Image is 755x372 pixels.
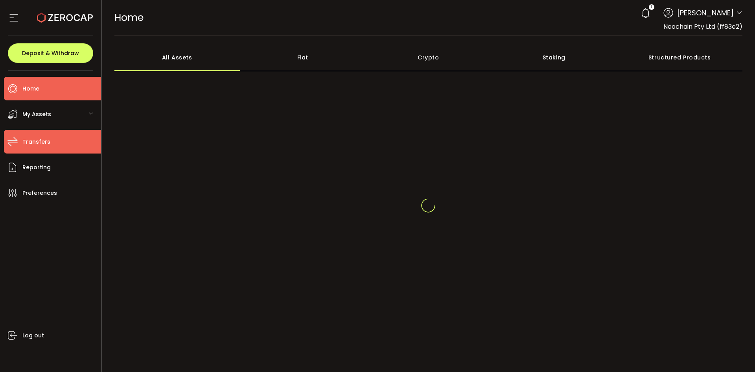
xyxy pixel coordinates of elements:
[22,330,44,341] span: Log out
[617,44,743,71] div: Structured Products
[114,44,240,71] div: All Assets
[22,109,51,120] span: My Assets
[22,50,79,56] span: Deposit & Withdraw
[651,4,652,10] span: 1
[663,22,742,31] span: Neochain Pty Ltd (ff83e2)
[491,44,617,71] div: Staking
[240,44,366,71] div: Fiat
[114,11,144,24] span: Home
[22,83,39,94] span: Home
[22,187,57,199] span: Preferences
[22,136,50,148] span: Transfers
[366,44,492,71] div: Crypto
[22,162,51,173] span: Reporting
[8,43,93,63] button: Deposit & Withdraw
[677,7,734,18] span: [PERSON_NAME]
